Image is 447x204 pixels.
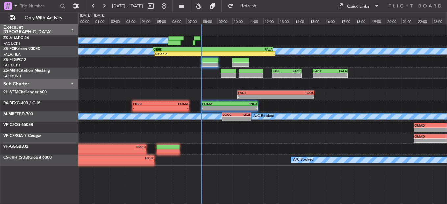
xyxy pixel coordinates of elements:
a: ZS-AHAPC-24 [3,36,29,40]
span: P4-BFX [3,101,17,105]
div: - [202,106,230,110]
div: 01:00 [94,18,110,24]
div: 00:00 [79,18,94,24]
div: HKJK [92,156,154,160]
div: 20:00 [386,18,402,24]
span: ZS-MRH [3,69,18,73]
a: VP-CFRGA-7 Cougar [3,134,41,138]
div: 02:00 [110,18,125,24]
input: Trip Number [20,1,58,11]
div: - [73,149,146,153]
div: 15:00 [309,18,325,24]
button: Refresh [225,1,264,11]
a: ZS-MRHCitation Mustang [3,69,50,73]
div: - [237,117,251,121]
div: FABL [273,69,287,73]
span: VP-CZC [3,123,17,127]
div: 18:00 [355,18,371,24]
a: VP-CZCG-650ER [3,123,33,127]
div: 07:00 [186,18,202,24]
div: - [230,106,257,110]
span: Only With Activity [17,16,69,20]
span: ZS-FCI [3,47,15,51]
a: FALA/HLA [3,52,21,57]
span: CS-JHH (SUB) [3,156,29,160]
div: 11:00 [248,18,263,24]
div: OERK [153,47,213,51]
span: ZS-FTG [3,58,17,62]
div: FALA [213,47,273,51]
div: 22:00 [417,18,432,24]
div: 04:00 [140,18,156,24]
div: - [287,73,301,77]
span: [DATE] - [DATE] [112,3,143,9]
a: 9H-VFMChallenger 600 [3,90,47,94]
div: 16:00 [325,18,340,24]
div: 03:00 [125,18,141,24]
a: ZS-FTGPC12 [3,58,26,62]
div: FACT [313,69,330,73]
span: ZS-AHA [3,36,18,40]
div: FACT [238,91,276,95]
div: FQMA [202,102,230,106]
a: FAOR/JNB [3,74,21,79]
div: - [313,73,330,77]
a: FACT/CPT [3,41,20,46]
a: CS-JHH (SUB)Global 6000 [3,156,52,160]
div: 08:00 [202,18,217,24]
span: M-MBFF [3,112,19,116]
div: 12:00 [263,18,279,24]
div: 14:00 [294,18,309,24]
span: 9H-VFM [3,90,18,94]
div: 21:00 [401,18,417,24]
button: Only With Activity [7,13,71,23]
div: FOOL [276,91,314,95]
div: - [238,95,276,99]
div: FACT [287,69,301,73]
div: - [223,117,237,121]
div: [DATE] - [DATE] [80,13,105,19]
div: 09:00 [217,18,233,24]
div: 17:00 [340,18,355,24]
a: FACT/CPT [3,63,20,68]
a: ZS-FCIFalcon 900EX [3,47,40,51]
div: 05:00 [156,18,171,24]
div: - [92,160,154,164]
span: 9H-GGG [3,145,19,149]
div: - [276,95,314,99]
div: 19:00 [371,18,386,24]
div: 10:00 [232,18,248,24]
div: FQMA [161,102,188,106]
div: - [215,52,275,56]
div: - [273,73,287,77]
span: Refresh [235,4,262,8]
a: P4-BFXG-400 / G-IV [3,101,40,105]
div: 06:00 [171,18,187,24]
a: 9H-GGGBBJ2 [3,145,28,149]
div: EGCC [223,113,237,116]
div: A/C Booked [293,155,314,165]
div: - [161,106,188,110]
div: FNLU [133,102,161,106]
div: 04:57 Z [155,52,215,56]
div: - [133,106,161,110]
div: FNLU [230,102,257,106]
div: A/C Booked [253,112,274,121]
span: VP-CFR [3,134,17,138]
div: 13:00 [278,18,294,24]
div: FMCH [73,145,146,149]
div: LSZS [237,113,251,116]
a: M-MBFFBD-700 [3,112,33,116]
